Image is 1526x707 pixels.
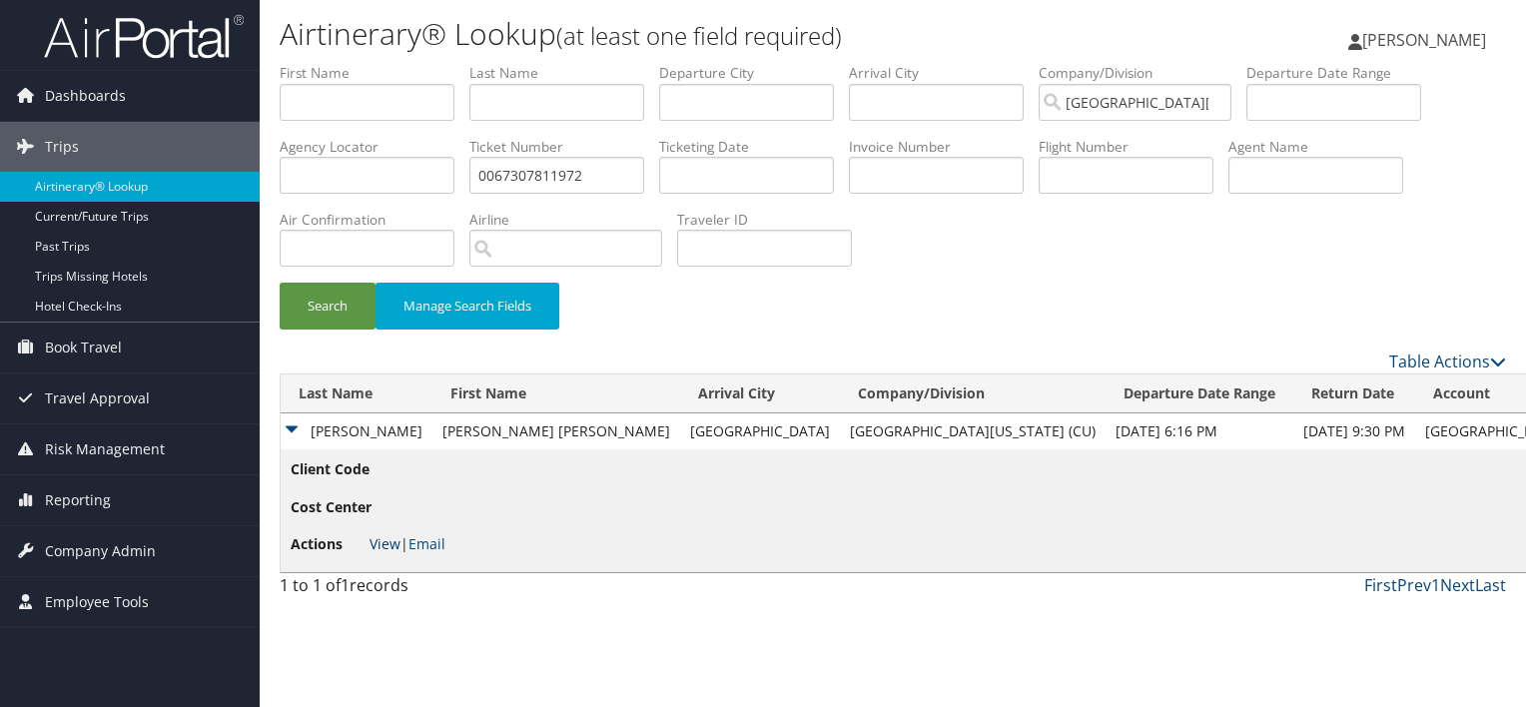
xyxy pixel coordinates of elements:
[1389,351,1506,372] a: Table Actions
[370,534,445,553] span: |
[1228,137,1418,157] label: Agent Name
[1246,63,1436,83] label: Departure Date Range
[1039,63,1246,83] label: Company/Division
[1293,413,1415,449] td: [DATE] 9:30 PM
[291,458,370,480] span: Client Code
[840,413,1106,449] td: [GEOGRAPHIC_DATA][US_STATE] (CU)
[45,373,150,423] span: Travel Approval
[281,413,432,449] td: [PERSON_NAME]
[680,374,840,413] th: Arrival City: activate to sort column ascending
[1293,374,1415,413] th: Return Date: activate to sort column ascending
[44,13,244,60] img: airportal-logo.png
[1475,574,1506,596] a: Last
[840,374,1106,413] th: Company/Division
[1106,374,1293,413] th: Departure Date Range: activate to sort column ascending
[45,122,79,172] span: Trips
[45,526,156,576] span: Company Admin
[280,63,469,83] label: First Name
[45,424,165,474] span: Risk Management
[849,137,1039,157] label: Invoice Number
[1348,10,1506,70] a: [PERSON_NAME]
[341,574,350,596] span: 1
[1431,574,1440,596] a: 1
[280,210,469,230] label: Air Confirmation
[1364,574,1397,596] a: First
[376,283,559,330] button: Manage Search Fields
[45,323,122,372] span: Book Travel
[281,374,432,413] th: Last Name: activate to sort column ascending
[280,13,1098,55] h1: Airtinerary® Lookup
[1039,137,1228,157] label: Flight Number
[432,413,680,449] td: [PERSON_NAME] [PERSON_NAME]
[1362,29,1486,51] span: [PERSON_NAME]
[280,137,469,157] label: Agency Locator
[1106,413,1293,449] td: [DATE] 6:16 PM
[659,63,849,83] label: Departure City
[469,63,659,83] label: Last Name
[1440,574,1475,596] a: Next
[291,533,366,555] span: Actions
[280,573,564,607] div: 1 to 1 of records
[45,577,149,627] span: Employee Tools
[680,413,840,449] td: [GEOGRAPHIC_DATA]
[659,137,849,157] label: Ticketing Date
[432,374,680,413] th: First Name: activate to sort column ascending
[45,71,126,121] span: Dashboards
[408,534,445,553] a: Email
[45,475,111,525] span: Reporting
[556,19,842,52] small: (at least one field required)
[849,63,1039,83] label: Arrival City
[370,534,400,553] a: View
[469,210,677,230] label: Airline
[291,496,372,518] span: Cost Center
[280,283,376,330] button: Search
[1397,574,1431,596] a: Prev
[677,210,867,230] label: Traveler ID
[469,137,659,157] label: Ticket Number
